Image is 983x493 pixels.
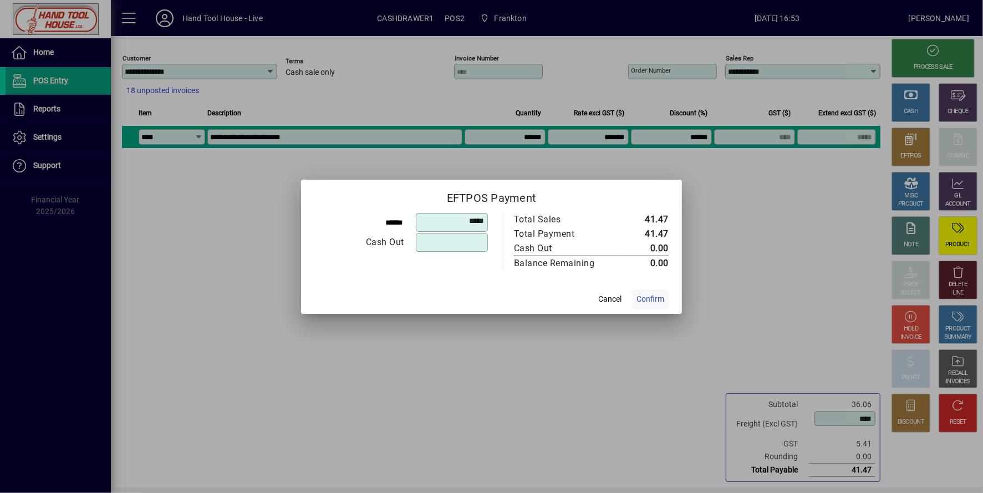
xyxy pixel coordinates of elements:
[636,293,664,305] span: Confirm
[514,257,607,270] div: Balance Remaining
[618,227,669,241] td: 41.47
[513,227,618,241] td: Total Payment
[514,242,607,255] div: Cash Out
[301,180,682,212] h2: EFTPOS Payment
[618,256,669,271] td: 0.00
[598,293,622,305] span: Cancel
[513,212,618,227] td: Total Sales
[632,289,669,309] button: Confirm
[592,289,628,309] button: Cancel
[618,212,669,227] td: 41.47
[315,236,404,249] div: Cash Out
[618,241,669,256] td: 0.00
